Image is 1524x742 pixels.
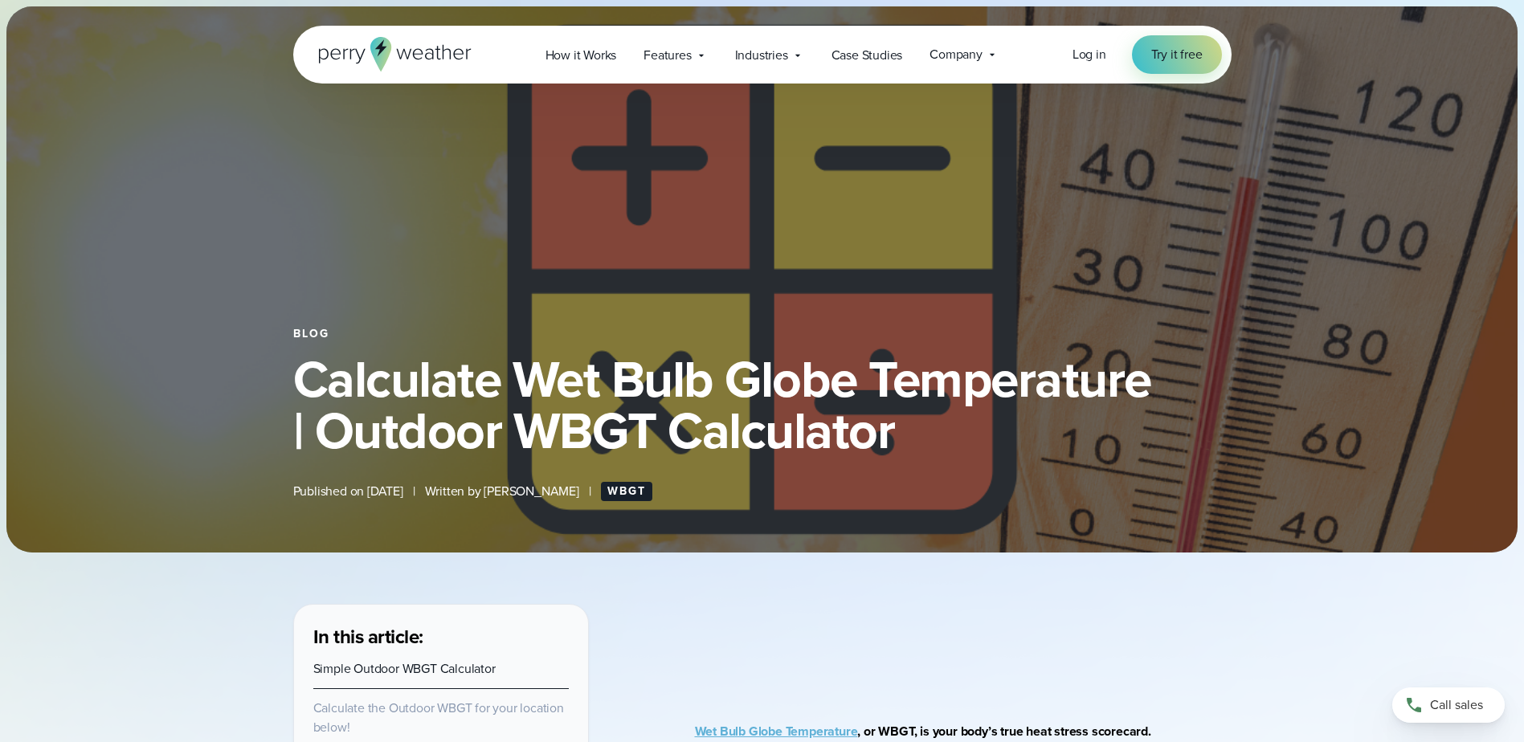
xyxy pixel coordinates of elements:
a: Wet Bulb Globe Temperature [695,722,858,740]
span: Published on [DATE] [293,482,403,501]
h1: Calculate Wet Bulb Globe Temperature | Outdoor WBGT Calculator [293,353,1232,456]
a: WBGT [601,482,652,501]
a: Calculate the Outdoor WBGT for your location below! [313,699,564,736]
a: Case Studies [818,39,917,71]
h3: In this article: [313,624,569,650]
span: Try it free [1151,45,1203,64]
a: Try it free [1132,35,1222,74]
iframe: WBGT Explained: Listen as we break down all you need to know about WBGT Video [742,604,1184,671]
span: Industries [735,46,788,65]
span: Written by [PERSON_NAME] [425,482,579,501]
span: Call sales [1430,695,1483,715]
a: Log in [1073,45,1106,64]
span: Company [930,45,983,64]
strong: , or WBGT, is your body’s true heat stress scorecard. [695,722,1151,740]
span: Log in [1073,45,1106,63]
span: How it Works [545,46,617,65]
span: Case Studies [831,46,903,65]
a: Simple Outdoor WBGT Calculator [313,659,496,678]
span: | [589,482,591,501]
span: | [413,482,415,501]
a: How it Works [532,39,631,71]
a: Call sales [1392,687,1505,723]
div: Blog [293,328,1232,340]
span: Features [644,46,691,65]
